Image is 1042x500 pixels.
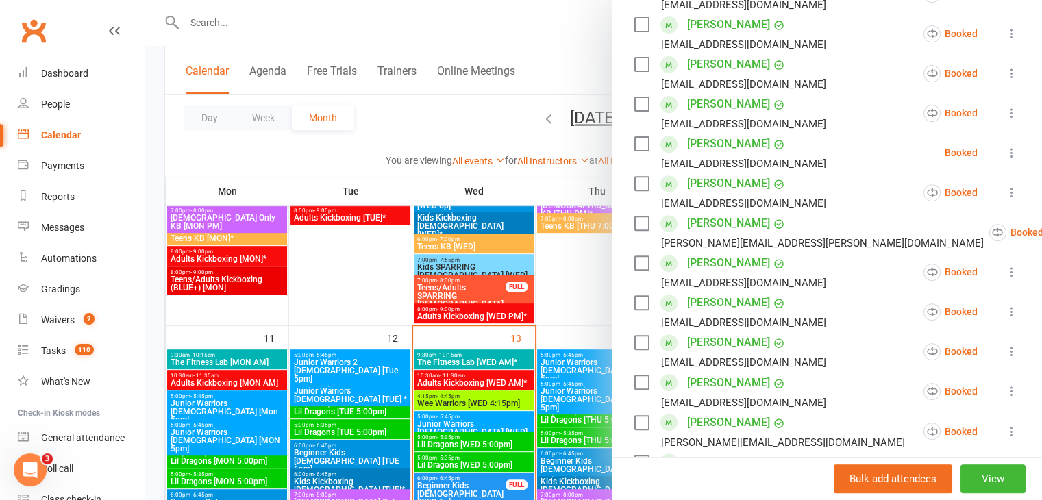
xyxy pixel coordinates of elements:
[18,58,145,89] a: Dashboard
[41,160,84,171] div: Payments
[41,432,125,443] div: General attendance
[18,182,145,212] a: Reports
[18,336,145,366] a: Tasks 110
[923,423,978,440] div: Booked
[687,252,770,274] a: [PERSON_NAME]
[18,274,145,305] a: Gradings
[661,353,826,371] div: [EMAIL_ADDRESS][DOMAIN_NAME]
[16,14,51,48] a: Clubworx
[41,99,70,110] div: People
[661,314,826,332] div: [EMAIL_ADDRESS][DOMAIN_NAME]
[923,383,978,400] div: Booked
[661,274,826,292] div: [EMAIL_ADDRESS][DOMAIN_NAME]
[687,173,770,195] a: [PERSON_NAME]
[661,234,984,252] div: [PERSON_NAME][EMAIL_ADDRESS][PERSON_NAME][DOMAIN_NAME]
[923,65,978,82] div: Booked
[945,148,978,158] div: Booked
[661,155,826,173] div: [EMAIL_ADDRESS][DOMAIN_NAME]
[687,212,770,234] a: [PERSON_NAME]
[18,423,145,453] a: General attendance kiosk mode
[661,75,826,93] div: [EMAIL_ADDRESS][DOMAIN_NAME]
[18,453,145,484] a: Roll call
[661,195,826,212] div: [EMAIL_ADDRESS][DOMAIN_NAME]
[923,25,978,42] div: Booked
[18,89,145,120] a: People
[18,366,145,397] a: What's New
[14,453,47,486] iframe: Intercom live chat
[18,151,145,182] a: Payments
[687,53,770,75] a: [PERSON_NAME]
[661,434,905,451] div: [PERSON_NAME][EMAIL_ADDRESS][DOMAIN_NAME]
[42,453,53,464] span: 3
[687,412,770,434] a: [PERSON_NAME]
[661,394,826,412] div: [EMAIL_ADDRESS][DOMAIN_NAME]
[84,313,95,325] span: 2
[923,105,978,122] div: Booked
[18,212,145,243] a: Messages
[75,344,94,355] span: 110
[687,14,770,36] a: [PERSON_NAME]
[923,184,978,201] div: Booked
[687,93,770,115] a: [PERSON_NAME]
[41,314,75,325] div: Waivers
[18,243,145,274] a: Automations
[41,463,73,474] div: Roll call
[923,343,978,360] div: Booked
[41,68,88,79] div: Dashboard
[41,345,66,356] div: Tasks
[960,464,1026,493] button: View
[923,303,978,321] div: Booked
[41,376,90,387] div: What's New
[41,253,97,264] div: Automations
[41,191,75,202] div: Reports
[687,372,770,394] a: [PERSON_NAME]
[41,222,84,233] div: Messages
[18,120,145,151] a: Calendar
[687,292,770,314] a: [PERSON_NAME]
[41,284,80,295] div: Gradings
[923,264,978,281] div: Booked
[687,451,770,473] a: [PERSON_NAME]
[18,305,145,336] a: Waivers 2
[41,129,81,140] div: Calendar
[834,464,952,493] button: Bulk add attendees
[661,115,826,133] div: [EMAIL_ADDRESS][DOMAIN_NAME]
[687,133,770,155] a: [PERSON_NAME]
[687,332,770,353] a: [PERSON_NAME]
[661,36,826,53] div: [EMAIL_ADDRESS][DOMAIN_NAME]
